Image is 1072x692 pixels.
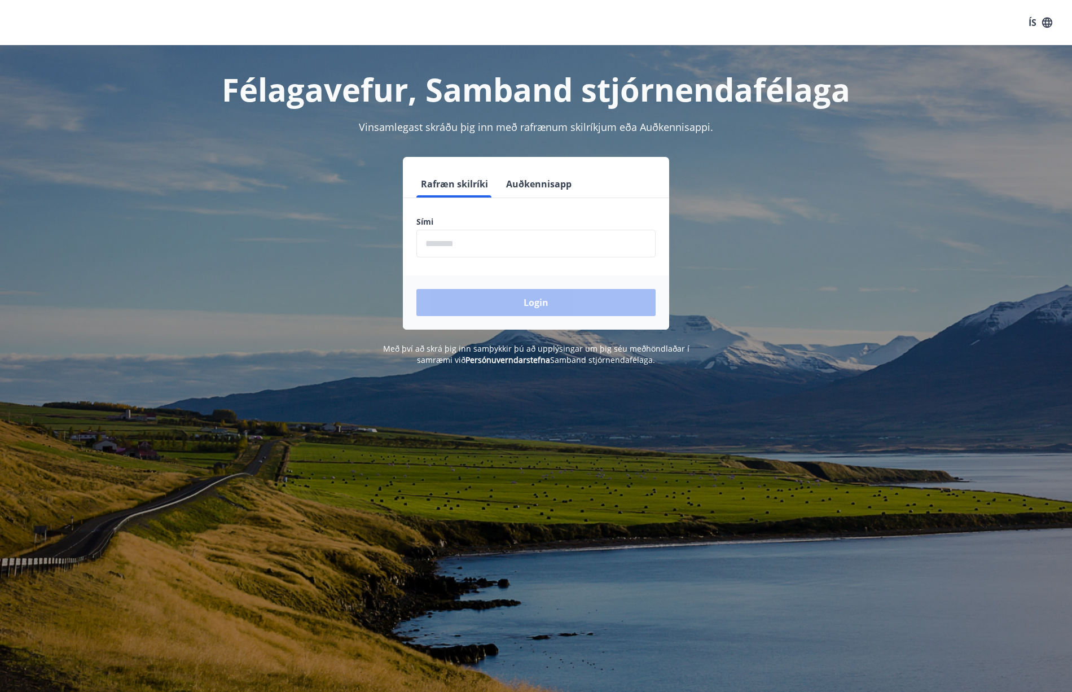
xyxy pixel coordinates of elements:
span: Vinsamlegast skráðu þig inn með rafrænum skilríkjum eða Auðkennisappi. [359,120,713,134]
a: Persónuverndarstefna [465,354,550,365]
button: ÍS [1022,12,1058,33]
button: Auðkennisapp [502,170,576,198]
button: Rafræn skilríki [416,170,493,198]
span: Með því að skrá þig inn samþykkir þú að upplýsingar um þig séu meðhöndlaðar í samræmi við Samband... [383,343,689,365]
label: Sími [416,216,656,227]
h1: Félagavefur, Samband stjórnendafélaga [143,68,929,111]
